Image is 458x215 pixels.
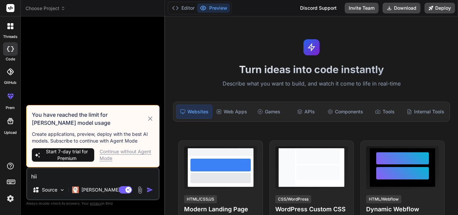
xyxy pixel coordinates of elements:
[345,3,379,13] button: Invite Team
[367,105,403,119] div: Tools
[404,105,447,119] div: Internal Tools
[3,34,17,40] label: threads
[184,205,257,214] h4: Modern Landing Page
[6,56,15,62] label: code
[59,187,65,193] img: Pick Models
[169,63,454,75] h1: Turn ideas into code instantly
[42,186,57,193] p: Source
[26,200,160,207] p: Always double-check its answers. Your in Bind
[169,3,197,13] button: Editor
[147,186,153,193] img: icon
[32,148,94,162] button: Start 7-day trial for Premium
[6,105,15,111] label: prem
[383,3,420,13] button: Download
[5,193,16,204] img: settings
[197,3,230,13] button: Preview
[32,131,154,144] p: Create applications, preview, deploy with the best AI models. Subscribe to continue with Agent Mode
[72,186,79,193] img: Claude 4 Sonnet
[275,205,348,214] h4: WordPress Custom CSS
[176,105,212,119] div: Websites
[100,148,154,162] div: Continue without Agent Mode
[136,186,144,194] img: attachment
[424,3,455,13] button: Deploy
[4,130,17,136] label: Upload
[27,168,159,180] textarea: hii
[4,80,16,86] label: GitHub
[325,105,366,119] div: Components
[25,5,65,12] span: Choose Project
[42,148,92,162] span: Start 7-day trial for Premium
[296,3,341,13] div: Discord Support
[32,111,147,127] h3: You have reached the limit for [PERSON_NAME] model usage
[251,105,287,119] div: Games
[81,186,131,193] p: [PERSON_NAME] 4 S..
[90,201,102,205] span: privacy
[275,195,311,203] div: CSS/WordPress
[169,79,454,88] p: Describe what you want to build, and watch it come to life in real-time
[288,105,324,119] div: APIs
[184,195,217,203] div: HTML/CSS/JS
[366,195,401,203] div: HTML/Webflow
[214,105,250,119] div: Web Apps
